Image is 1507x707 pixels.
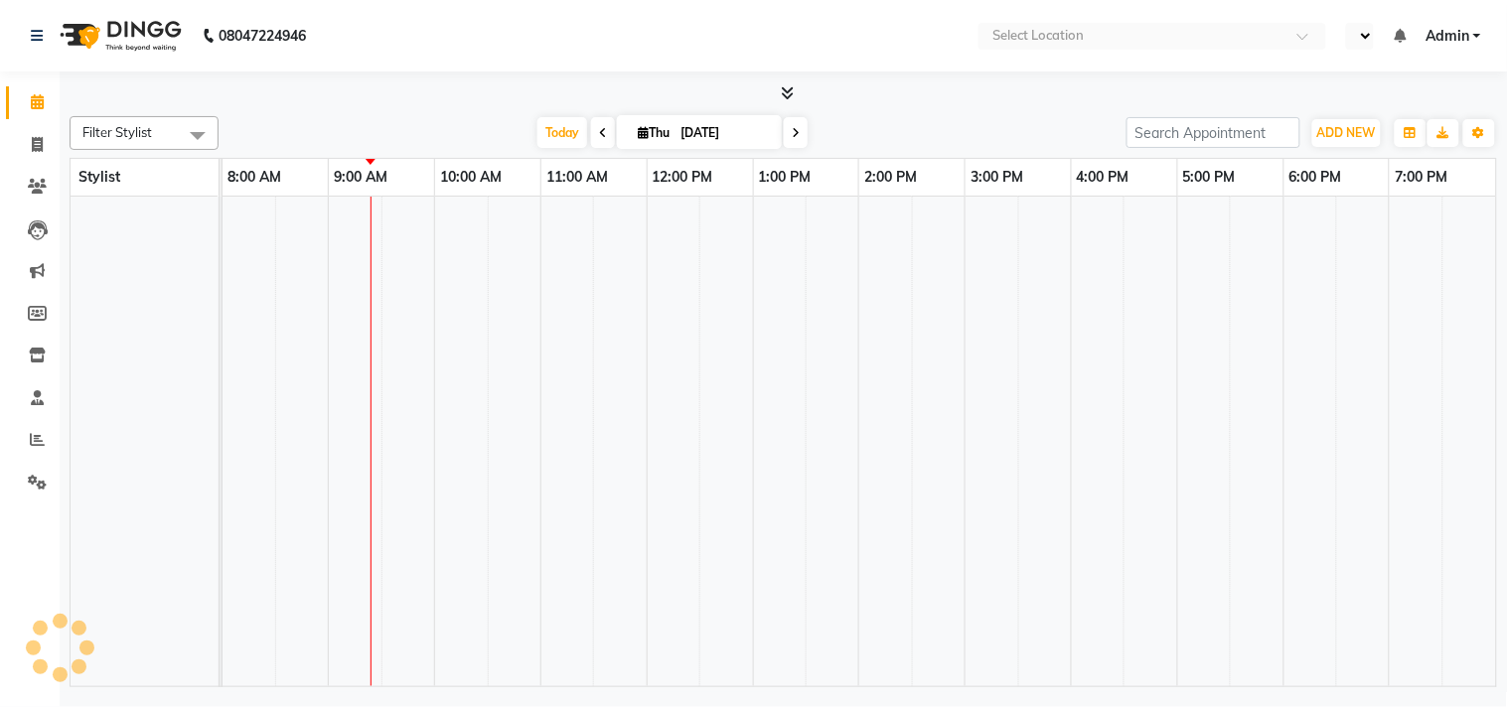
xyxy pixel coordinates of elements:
[541,163,613,192] a: 11:00 AM
[1312,119,1381,147] button: ADD NEW
[1390,163,1452,192] a: 7:00 PM
[435,163,507,192] a: 10:00 AM
[1317,125,1376,140] span: ADD NEW
[1072,163,1134,192] a: 4:00 PM
[1178,163,1241,192] a: 5:00 PM
[82,124,152,140] span: Filter Stylist
[754,163,817,192] a: 1:00 PM
[51,8,187,64] img: logo
[1284,163,1347,192] a: 6:00 PM
[675,118,774,148] input: 2025-09-04
[992,26,1084,46] div: Select Location
[78,168,120,186] span: Stylist
[223,163,286,192] a: 8:00 AM
[966,163,1028,192] a: 3:00 PM
[1426,26,1469,47] span: Admin
[648,163,718,192] a: 12:00 PM
[219,8,306,64] b: 08047224946
[859,163,922,192] a: 2:00 PM
[1127,117,1300,148] input: Search Appointment
[329,163,392,192] a: 9:00 AM
[633,125,675,140] span: Thu
[537,117,587,148] span: Today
